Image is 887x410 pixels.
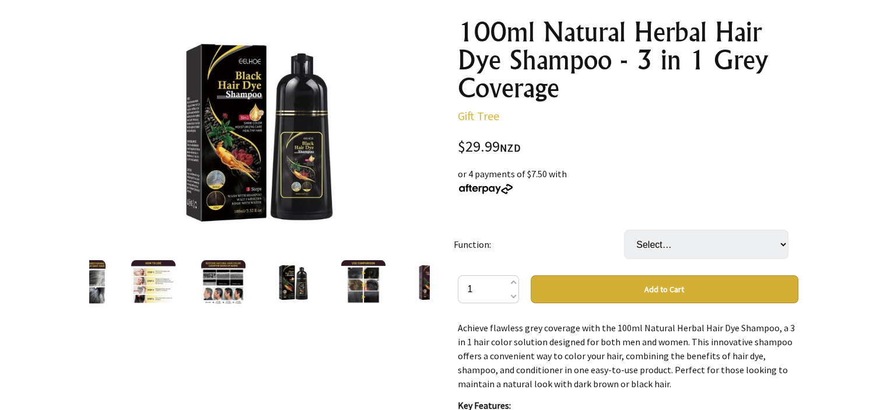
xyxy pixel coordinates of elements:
[271,260,315,304] img: 100ml Natural Herbal Hair Dye Shampoo - 3 in 1 Grey Coverage
[458,108,499,123] a: Gift Tree
[458,139,798,155] div: $29.99
[146,18,373,245] img: 100ml Natural Herbal Hair Dye Shampoo - 3 in 1 Grey Coverage
[531,275,798,303] button: Add to Cart
[201,260,246,304] img: 100ml Natural Herbal Hair Dye Shampoo - 3 in 1 Grey Coverage
[131,260,176,304] img: 100ml Natural Herbal Hair Dye Shampoo - 3 in 1 Grey Coverage
[411,260,455,304] img: 100ml Natural Herbal Hair Dye Shampoo - 3 in 1 Grey Coverage
[458,167,798,195] div: or 4 payments of $7.50 with
[458,321,798,391] p: Achieve flawless grey coverage with the 100ml Natural Herbal Hair Dye Shampoo, a 3 in 1 hair colo...
[458,18,798,102] h1: 100ml Natural Herbal Hair Dye Shampoo - 3 in 1 Grey Coverage
[458,184,514,194] img: Afterpay
[500,141,521,155] span: NZD
[341,260,385,304] img: 100ml Natural Herbal Hair Dye Shampoo - 3 in 1 Grey Coverage
[454,213,624,275] td: Function:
